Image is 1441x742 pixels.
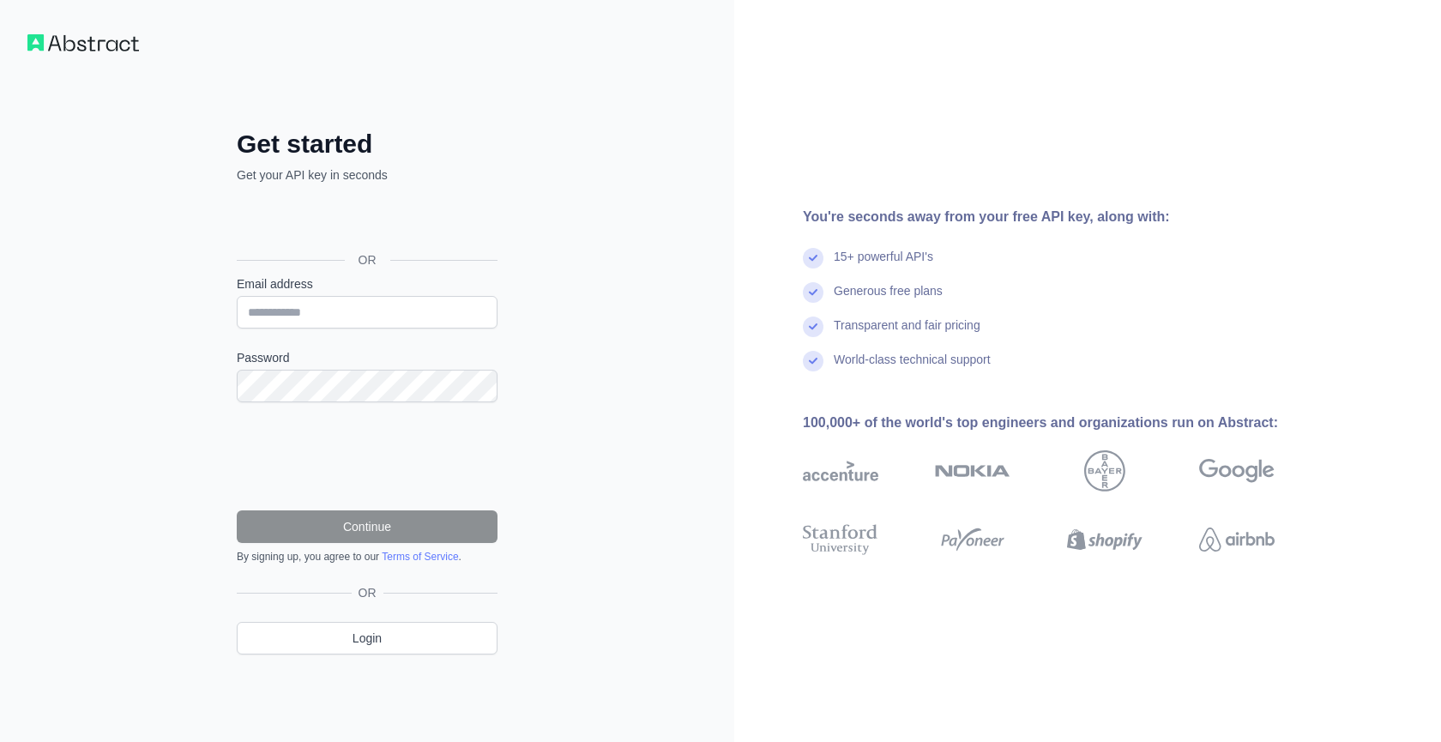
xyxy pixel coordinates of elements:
div: By signing up, you agree to our . [237,550,497,564]
img: check mark [803,248,823,268]
iframe: reCAPTCHA [237,423,497,490]
h2: Get started [237,129,497,160]
div: World-class technical support [834,351,991,385]
iframe: Sign in with Google Button [228,202,503,240]
div: 100,000+ of the world's top engineers and organizations run on Abstract: [803,413,1329,433]
img: check mark [803,282,823,303]
img: check mark [803,317,823,337]
button: Continue [237,510,497,543]
div: 15+ powerful API's [834,248,933,282]
img: payoneer [935,521,1010,558]
img: check mark [803,351,823,371]
a: Terms of Service [382,551,458,563]
img: nokia [935,450,1010,492]
div: Transparent and fair pricing [834,317,980,351]
div: You're seconds away from your free API key, along with: [803,207,1329,227]
span: OR [352,584,383,601]
img: accenture [803,450,878,492]
p: Get your API key in seconds [237,166,497,184]
label: Email address [237,275,497,293]
img: bayer [1084,450,1125,492]
img: shopify [1067,521,1143,558]
a: Login [237,622,497,655]
img: stanford university [803,521,878,558]
span: OR [345,251,390,268]
div: Generous free plans [834,282,943,317]
img: Workflow [27,34,139,51]
label: Password [237,349,497,366]
img: airbnb [1199,521,1275,558]
img: google [1199,450,1275,492]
